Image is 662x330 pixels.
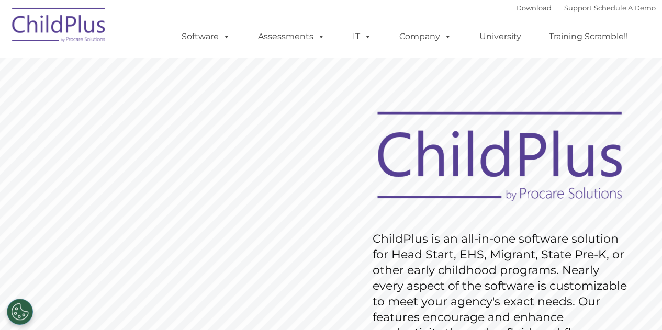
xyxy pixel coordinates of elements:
a: IT [342,26,382,47]
a: University [469,26,532,47]
font: | [516,4,656,12]
a: Support [564,4,592,12]
a: Download [516,4,552,12]
img: ChildPlus by Procare Solutions [7,1,111,53]
a: Schedule A Demo [594,4,656,12]
a: Training Scramble!! [538,26,638,47]
a: Company [389,26,462,47]
a: Assessments [248,26,335,47]
iframe: Chat Widget [610,280,662,330]
button: Cookies Settings [7,299,33,325]
a: Software [171,26,241,47]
